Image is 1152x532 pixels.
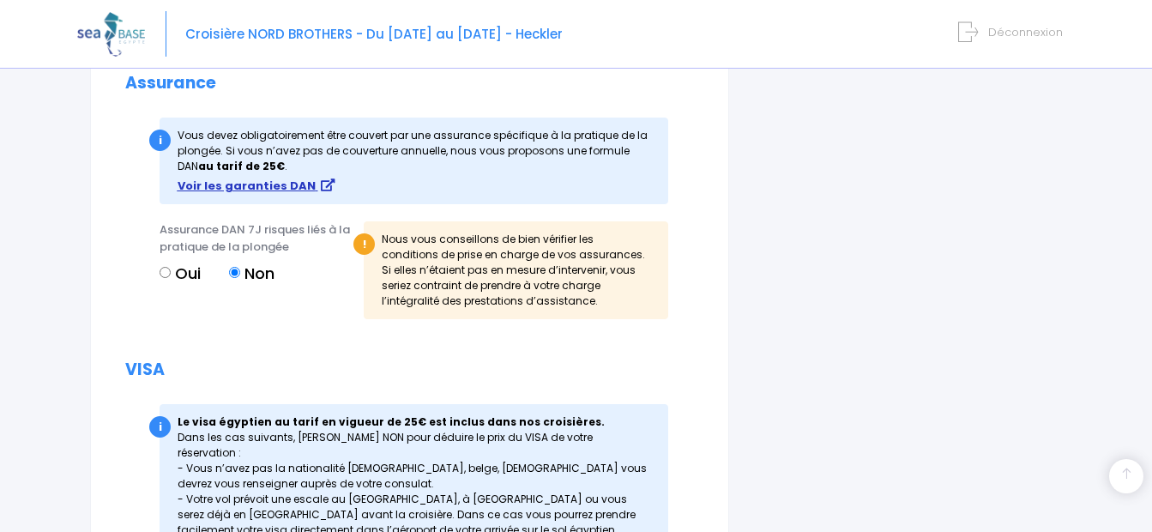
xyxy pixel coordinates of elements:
[160,118,668,204] div: Vous devez obligatoirement être couvert par une assurance spécifique à la pratique de la plong...
[198,159,285,173] strong: au tarif de 25€
[178,178,316,194] strong: Voir les garanties DAN
[185,25,563,43] span: Croisière NORD BROTHERS - Du [DATE] au [DATE] - Heckler
[229,262,274,285] label: Non
[149,130,171,151] div: i
[229,267,240,278] input: Non
[160,262,201,285] label: Oui
[178,178,335,193] a: Voir les garanties DAN
[125,74,694,94] h2: Assurance
[364,221,668,319] div: Nous vous conseillons de bien vérifier les conditions de prise en charge de vos assurances. Si el...
[988,24,1063,40] span: Déconnexion
[178,414,605,429] strong: Le visa égyptien au tarif en vigueur de 25€ est inclus dans nos croisières.
[160,267,171,278] input: Oui
[353,233,375,255] div: !
[149,416,171,438] div: i
[160,221,350,255] span: Assurance DAN 7J risques liés à la pratique de la plongée
[125,360,694,380] h2: VISA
